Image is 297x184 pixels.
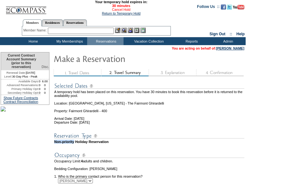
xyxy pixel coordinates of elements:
td: Current Contract Account Summary (prior to this reservation) [1,52,41,70]
a: Members [23,19,42,26]
td: [DATE] [1,70,41,75]
td: Available Days: [1,79,39,83]
a: Become our fan on Facebook [221,6,226,10]
td: 0 [41,91,49,95]
a: Show Future Contracts [3,96,38,100]
img: Impersonate [128,28,133,33]
td: My Memberships [51,37,87,45]
img: Become our fan on Facebook [221,4,226,10]
span: 30 minutes [50,4,192,8]
td: Property: Fairmont Ghirardelli - 400 [54,105,244,113]
img: b_calculator.gif [140,28,146,33]
img: Reservations [134,28,139,33]
span: You are acting on behalf of: [172,46,244,50]
td: Non-priority Holiday Reservation [54,140,244,144]
img: subTtlResType.gif [54,132,244,140]
td: Departure Date: [DATE] [54,120,244,124]
a: Help [236,32,245,36]
div: Member Name: [23,28,48,33]
td: 30 Day Plus - Peak [1,75,41,79]
td: Secondary Holiday Opt: [1,91,39,95]
td: Reports [173,37,209,45]
span: Renewal Date: [6,71,26,75]
a: Residences [42,19,63,26]
span: 4 [81,159,83,163]
td: 0 [39,91,41,95]
span: :: [230,32,232,36]
td: 0 [41,87,49,91]
img: Follow us on Twitter [227,4,232,10]
a: Contract Reconciliation [3,100,38,104]
td: Primary Holiday Opt: [1,87,39,91]
td: Home [14,37,51,45]
td: 0 [39,83,41,87]
td: 0 [39,87,41,91]
td: Reservations [87,37,124,45]
td: 6.00 [41,79,49,83]
img: b_edit.gif [115,28,120,33]
td: Location: [GEOGRAPHIC_DATA], [US_STATE] - The Fairmont Ghirardelli [54,98,244,105]
td: 0 [39,79,41,83]
img: subTtlSelectedDates.gif [54,82,244,90]
img: step4_state1.gif [196,70,244,76]
a: Sign Out [210,32,225,36]
td: A temporary hold has been placed on this reservation. You have 30 minutes to book this reservatio... [54,90,244,98]
a: Follow us on Twitter [227,6,232,10]
img: View [121,28,127,33]
td: 1. Who is the primary contact person for this reservation? [54,171,244,178]
img: Shot-46-052.jpg [1,106,6,112]
a: Return to Temporary Hold [102,11,141,15]
img: Make Reservation [54,52,180,65]
td: Follow Us :: [197,4,220,11]
td: Occupancy Limit: adults and children. [54,159,244,163]
a: Subscribe to our YouTube Channel [233,6,244,10]
a: Reservations [63,19,87,26]
img: Subscribe to our YouTube Channel [233,5,244,10]
td: Advanced Reservations: [1,83,39,87]
a: Cancel Hold [112,8,130,11]
img: subTtlOccupancy.gif [54,151,244,159]
td: Arrival Date: [DATE] [54,113,244,120]
img: step1_state3.gif [54,70,101,76]
td: Bedding Configuration: [PERSON_NAME] [54,167,244,171]
a: [PERSON_NAME] [216,46,244,50]
img: Compass Home [5,1,47,14]
td: 0 [41,83,49,87]
img: step3_state1.gif [149,70,196,76]
span: Level: [4,75,12,78]
span: Disc. [42,65,49,69]
img: step2_state2.gif [101,70,149,76]
td: Vacation Collection [124,37,173,45]
td: Admin [209,37,246,45]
